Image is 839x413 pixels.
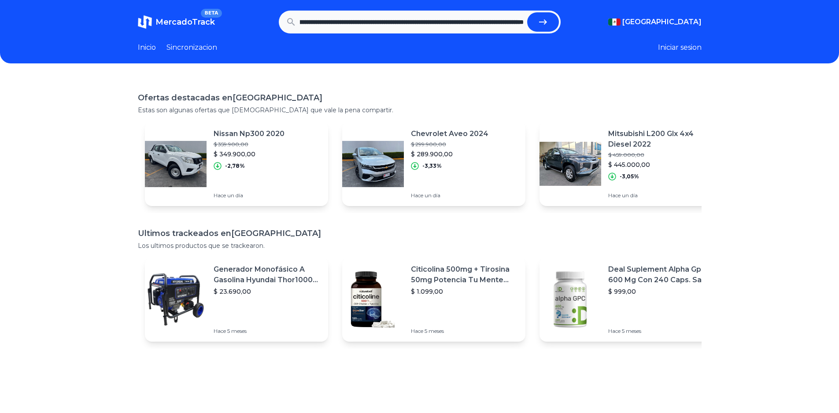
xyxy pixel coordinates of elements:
h1: Ultimos trackeados en [GEOGRAPHIC_DATA] [138,227,702,240]
p: -3,05% [620,173,639,180]
img: Featured image [540,133,601,195]
span: [GEOGRAPHIC_DATA] [622,17,702,27]
p: $ 299.900,00 [411,141,488,148]
p: $ 1.099,00 [411,287,518,296]
img: Featured image [540,269,601,330]
p: Hace un día [214,192,285,199]
h1: Ofertas destacadas en [GEOGRAPHIC_DATA] [138,92,702,104]
p: Los ultimos productos que se trackearon. [138,241,702,250]
img: Featured image [145,133,207,195]
a: Sincronizacion [166,42,217,53]
p: $ 23.690,00 [214,287,321,296]
p: Chevrolet Aveo 2024 [411,129,488,139]
button: Iniciar sesion [658,42,702,53]
img: Mexico [608,18,621,26]
p: -2,78% [225,162,245,170]
p: Hace un día [608,192,716,199]
a: Featured imageDeal Suplement Alpha Gpc 600 Mg Con 240 Caps. Salud Cerebral Sabor S/n$ 999,00Hace ... [540,257,723,342]
p: Hace un día [411,192,488,199]
p: $ 289.900,00 [411,150,488,159]
p: $ 999,00 [608,287,716,296]
p: $ 445.000,00 [608,160,716,169]
a: Featured imageMitsubishi L200 Glx 4x4 Diesel 2022$ 459.000,00$ 445.000,00-3,05%Hace un día [540,122,723,206]
a: Featured imageCiticolina 500mg + Tirosina 50mg Potencia Tu Mente (120caps) Sabor Sin Sabor$ 1.099... [342,257,525,342]
p: $ 459.000,00 [608,151,716,159]
a: MercadoTrackBETA [138,15,215,29]
p: -3,33% [422,162,442,170]
p: $ 349.900,00 [214,150,285,159]
img: Featured image [342,133,404,195]
p: Hace 5 meses [411,328,518,335]
img: Featured image [145,269,207,330]
a: Featured imageChevrolet Aveo 2024$ 299.900,00$ 289.900,00-3,33%Hace un día [342,122,525,206]
p: Hace 5 meses [214,328,321,335]
p: Estas son algunas ofertas que [DEMOGRAPHIC_DATA] que vale la pena compartir. [138,106,702,114]
img: MercadoTrack [138,15,152,29]
button: [GEOGRAPHIC_DATA] [608,17,702,27]
a: Featured imageNissan Np300 2020$ 359.900,00$ 349.900,00-2,78%Hace un día [145,122,328,206]
p: Mitsubishi L200 Glx 4x4 Diesel 2022 [608,129,716,150]
p: Generador Monofásico A Gasolina Hyundai Thor10000 P 11.5 Kw [214,264,321,285]
a: Inicio [138,42,156,53]
p: Hace 5 meses [608,328,716,335]
p: Citicolina 500mg + Tirosina 50mg Potencia Tu Mente (120caps) Sabor Sin Sabor [411,264,518,285]
a: Featured imageGenerador Monofásico A Gasolina Hyundai Thor10000 P 11.5 Kw$ 23.690,00Hace 5 meses [145,257,328,342]
span: MercadoTrack [155,17,215,27]
p: Nissan Np300 2020 [214,129,285,139]
span: BETA [201,9,222,18]
img: Featured image [342,269,404,330]
p: $ 359.900,00 [214,141,285,148]
p: Deal Suplement Alpha Gpc 600 Mg Con 240 Caps. Salud Cerebral Sabor S/n [608,264,716,285]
